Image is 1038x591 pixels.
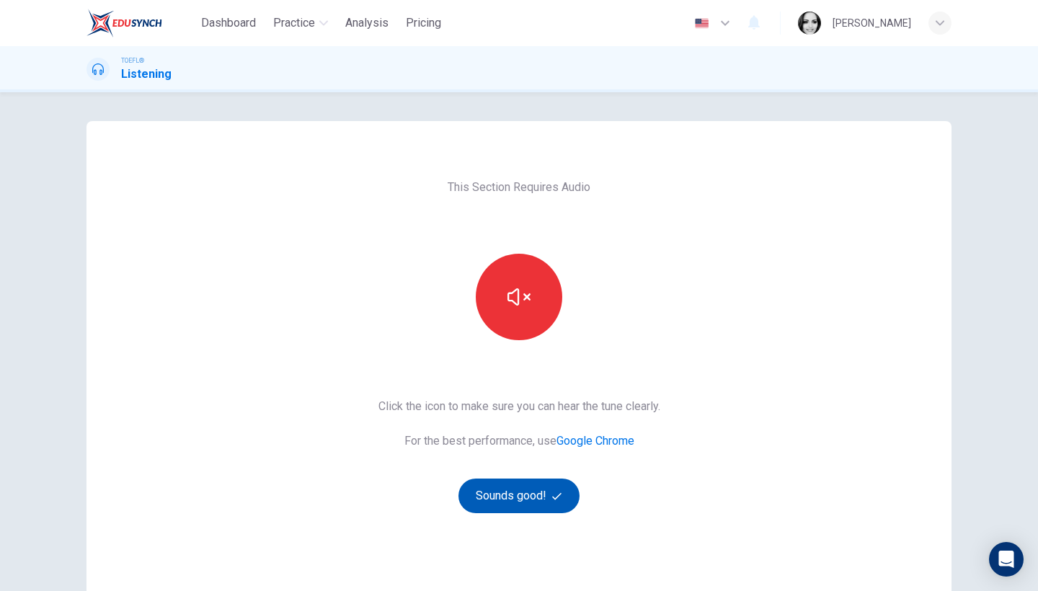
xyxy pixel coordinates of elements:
[406,14,441,32] span: Pricing
[340,10,394,36] button: Analysis
[833,14,911,32] div: [PERSON_NAME]
[121,66,172,83] h1: Listening
[345,14,389,32] span: Analysis
[556,434,634,448] a: Google Chrome
[86,9,162,37] img: EduSynch logo
[121,55,144,66] span: TOEFL®
[448,179,590,196] span: This Section Requires Audio
[378,398,660,415] span: Click the icon to make sure you can hear the tune clearly.
[267,10,334,36] button: Practice
[458,479,580,513] button: Sounds good!
[378,432,660,450] span: For the best performance, use
[86,9,195,37] a: EduSynch logo
[201,14,256,32] span: Dashboard
[798,12,821,35] img: Profile picture
[989,542,1024,577] div: Open Intercom Messenger
[195,10,262,36] button: Dashboard
[400,10,447,36] button: Pricing
[273,14,315,32] span: Practice
[693,18,711,29] img: en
